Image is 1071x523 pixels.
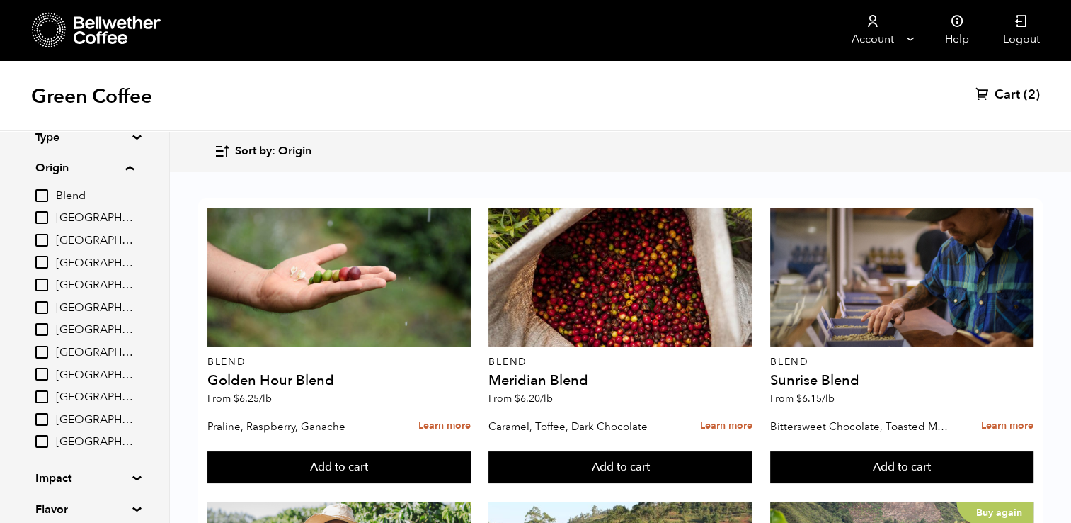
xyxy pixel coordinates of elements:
[56,256,134,271] span: [GEOGRAPHIC_DATA]
[35,346,48,359] input: [GEOGRAPHIC_DATA]
[56,189,134,204] span: Blend
[770,451,1033,484] button: Add to cart
[796,392,835,405] bdi: 6.15
[35,279,48,291] input: [GEOGRAPHIC_DATA]
[770,392,835,405] span: From
[515,392,520,405] span: $
[207,451,471,484] button: Add to cart
[488,392,553,405] span: From
[234,392,272,405] bdi: 6.25
[56,300,134,316] span: [GEOGRAPHIC_DATA]
[35,390,48,403] input: [GEOGRAPHIC_DATA]
[975,86,1040,103] a: Cart (2)
[56,434,134,450] span: [GEOGRAPHIC_DATA]
[35,323,48,336] input: [GEOGRAPHIC_DATA]
[515,392,553,405] bdi: 6.20
[56,368,134,383] span: [GEOGRAPHIC_DATA]
[56,345,134,361] span: [GEOGRAPHIC_DATA]
[207,392,272,405] span: From
[796,392,802,405] span: $
[35,211,48,224] input: [GEOGRAPHIC_DATA]
[35,159,134,176] summary: Origin
[56,233,134,249] span: [GEOGRAPHIC_DATA]
[207,357,471,367] p: Blend
[207,416,386,437] p: Praline, Raspberry, Ganache
[770,416,949,437] p: Bittersweet Chocolate, Toasted Marshmallow, Candied Orange, Praline
[540,392,553,405] span: /lb
[1024,86,1040,103] span: (2)
[207,373,471,388] h4: Golden Hour Blend
[699,411,752,442] a: Learn more
[235,144,311,159] span: Sort by: Origin
[770,357,1033,367] p: Blend
[35,470,133,487] summary: Impact
[56,322,134,338] span: [GEOGRAPHIC_DATA]
[770,373,1033,388] h4: Sunrise Blend
[234,392,239,405] span: $
[56,278,134,293] span: [GEOGRAPHIC_DATA]
[35,256,48,269] input: [GEOGRAPHIC_DATA]
[56,412,134,428] span: [GEOGRAPHIC_DATA]
[259,392,272,405] span: /lb
[995,86,1020,103] span: Cart
[35,413,48,426] input: [GEOGRAPHIC_DATA]
[488,451,752,484] button: Add to cart
[822,392,835,405] span: /lb
[35,501,133,518] summary: Flavor
[488,357,752,367] p: Blend
[418,411,471,442] a: Learn more
[35,129,133,146] summary: Type
[35,189,48,202] input: Blend
[35,234,48,247] input: [GEOGRAPHIC_DATA]
[488,416,668,437] p: Caramel, Toffee, Dark Chocolate
[56,210,134,226] span: [GEOGRAPHIC_DATA]
[31,84,152,109] h1: Green Coffee
[488,373,752,388] h4: Meridian Blend
[35,301,48,314] input: [GEOGRAPHIC_DATA]
[35,435,48,448] input: [GEOGRAPHIC_DATA]
[35,368,48,381] input: [GEOGRAPHIC_DATA]
[214,135,311,168] button: Sort by: Origin
[56,390,134,405] span: [GEOGRAPHIC_DATA]
[981,411,1033,442] a: Learn more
